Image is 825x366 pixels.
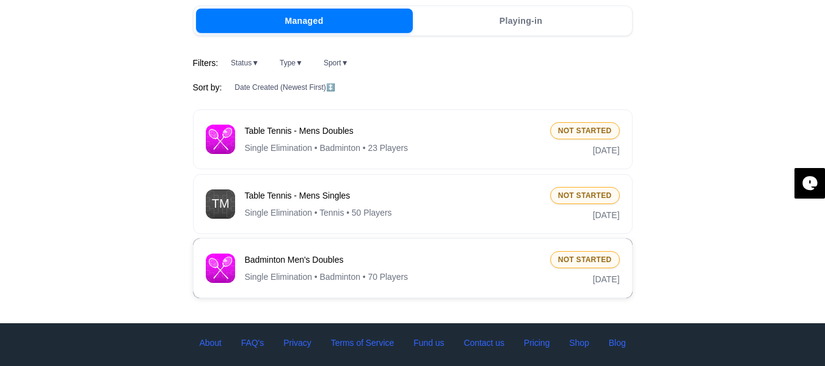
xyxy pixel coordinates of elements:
[593,209,620,221] span: [DATE]
[193,174,633,234] button: TournamentTable Tennis - Mens SinglesSingle Elimination • Tennis • 50 PlayersNot Started[DATE]
[569,335,589,350] a: Shop
[245,142,409,154] span: Single Elimination • Badminton • 23 Players
[193,81,222,93] span: Sort by:
[550,251,620,268] div: Not Started
[245,271,409,283] span: Single Elimination • Badminton • 70 Players
[245,125,540,137] span: Table Tennis - Mens Doubles
[206,254,235,283] img: Tournament
[245,189,540,202] span: Table Tennis - Mens Singles
[196,9,413,33] button: Managed
[463,335,504,350] a: Contact us
[245,254,540,266] span: Badminton Men's Doubles
[316,56,357,70] button: Sport▼
[223,56,267,70] button: Status▼
[206,125,235,154] img: Tournament
[245,207,392,219] span: Single Elimination • Tennis • 50 Players
[272,56,311,70] button: Type▼
[193,238,633,298] button: TournamentBadminton Men's DoublesSingle Elimination • Badminton • 70 PlayersNot Started[DATE]
[241,335,264,350] a: FAQ's
[227,80,343,95] button: Date Created (Newest First)↕️
[413,335,444,350] a: Fund us
[283,335,311,350] a: Privacy
[193,57,219,69] span: Filters:
[593,273,620,285] span: [DATE]
[199,335,221,350] a: About
[593,144,620,156] span: [DATE]
[550,122,620,139] div: Not Started
[206,189,235,219] img: Tournament
[524,335,550,350] a: Pricing
[193,109,633,169] button: TournamentTable Tennis - Mens DoublesSingle Elimination • Badminton • 23 PlayersNot Started[DATE]
[413,9,630,33] button: Playing-in
[550,187,620,204] div: Not Started
[609,335,626,350] a: Blog
[331,335,394,350] a: Terms of Service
